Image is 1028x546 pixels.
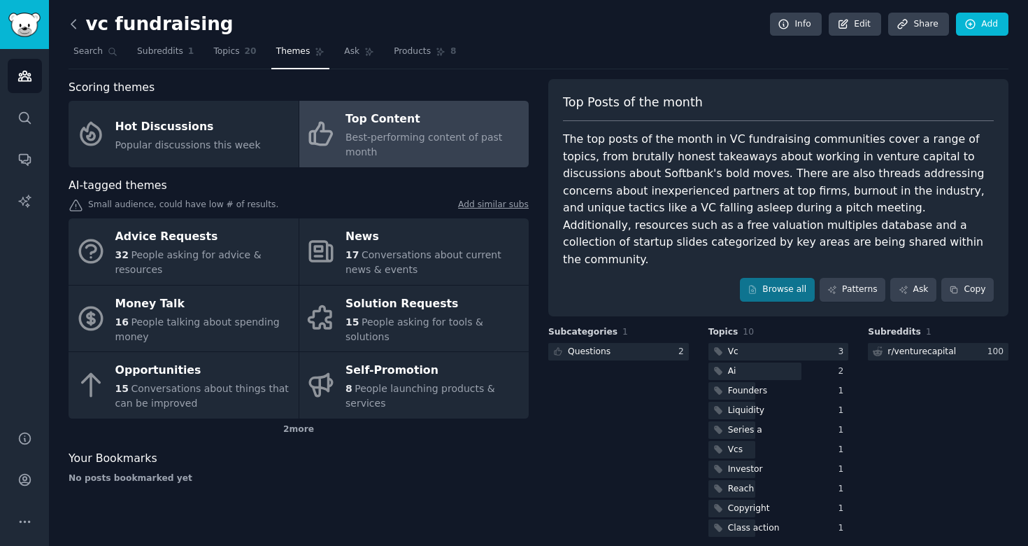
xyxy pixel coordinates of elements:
[188,45,194,58] span: 1
[829,13,881,36] a: Edit
[345,249,501,275] span: Conversations about current news & events
[345,108,522,131] div: Top Content
[728,463,763,476] div: Investor
[728,483,755,496] div: Reach
[728,522,780,535] div: Class action
[69,199,529,213] div: Small audience, could have low # of results.
[563,94,703,111] span: Top Posts of the month
[69,450,157,468] span: Your Bookmarks
[115,249,129,260] span: 32
[548,343,689,360] a: Questions2
[838,522,849,535] div: 1
[208,41,261,69] a: Topics20
[728,424,762,437] div: Series a
[394,45,431,58] span: Products
[344,45,359,58] span: Ask
[69,218,299,285] a: Advice Requests32People asking for advice & resources
[743,327,754,337] span: 10
[708,326,738,339] span: Topics
[132,41,199,69] a: Subreddits1
[115,115,261,138] div: Hot Discussions
[69,13,234,36] h2: vc fundraising
[137,45,183,58] span: Subreddits
[345,383,352,394] span: 8
[69,419,529,441] div: 2 more
[838,483,849,496] div: 1
[8,13,41,37] img: GummySearch logo
[69,352,299,419] a: Opportunities15Conversations about things that can be improved
[622,327,628,337] span: 1
[548,326,617,339] span: Subcategories
[728,444,743,456] div: Vcs
[941,278,994,302] button: Copy
[890,278,936,302] a: Ask
[956,13,1008,36] a: Add
[345,226,522,248] div: News
[708,441,849,458] a: Vcs1
[299,286,529,352] a: Solution Requests15People asking for tools & solutions
[708,382,849,400] a: Founders1
[276,45,310,58] span: Themes
[838,463,849,476] div: 1
[115,249,262,275] span: People asking for advice & resources
[708,461,849,478] a: Investor1
[838,346,849,358] div: 3
[69,41,122,69] a: Search
[708,500,849,517] a: Copyright1
[115,360,292,382] div: Opportunities
[299,218,529,285] a: News17Conversations about current news & events
[708,363,849,380] a: Ai2
[838,365,849,378] div: 2
[69,101,299,167] a: Hot DiscussionsPopular discussions this week
[69,177,167,195] span: AI-tagged themes
[838,503,849,515] div: 1
[728,385,767,398] div: Founders
[450,45,457,58] span: 8
[708,343,849,360] a: Vc3
[245,45,257,58] span: 20
[728,365,736,378] div: Ai
[213,45,239,58] span: Topics
[708,402,849,419] a: Liquidity1
[708,519,849,537] a: Class action1
[678,346,689,358] div: 2
[69,472,529,485] div: No posts bookmarked yet
[838,405,849,417] div: 1
[115,316,280,342] span: People talking about spending money
[820,278,885,302] a: Patterns
[708,480,849,498] a: Reach1
[115,139,261,150] span: Popular discussions this week
[115,316,129,328] span: 16
[926,327,931,337] span: 1
[887,346,956,358] div: r/ venturecapital
[345,293,522,315] div: Solution Requests
[115,226,292,248] div: Advice Requests
[888,13,948,36] a: Share
[345,249,359,260] span: 17
[838,385,849,398] div: 1
[339,41,379,69] a: Ask
[389,41,461,69] a: Products8
[271,41,330,69] a: Themes
[868,343,1008,360] a: r/venturecapital100
[299,352,529,419] a: Self-Promotion8People launching products & services
[987,346,1008,358] div: 100
[458,199,529,213] a: Add similar subs
[838,444,849,456] div: 1
[69,79,155,97] span: Scoring themes
[568,346,611,358] div: Questions
[345,360,522,382] div: Self-Promotion
[69,286,299,352] a: Money Talk16People talking about spending money
[563,131,994,268] div: The top posts of the month in VC fundraising communities cover a range of topics, from brutally h...
[838,424,849,437] div: 1
[345,316,483,342] span: People asking for tools & solutions
[868,326,921,339] span: Subreddits
[115,293,292,315] div: Money Talk
[345,132,502,157] span: Best-performing content of past month
[740,278,815,302] a: Browse all
[115,383,289,409] span: Conversations about things that can be improved
[345,316,359,328] span: 15
[728,405,764,417] div: Liquidity
[708,421,849,439] a: Series a1
[73,45,103,58] span: Search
